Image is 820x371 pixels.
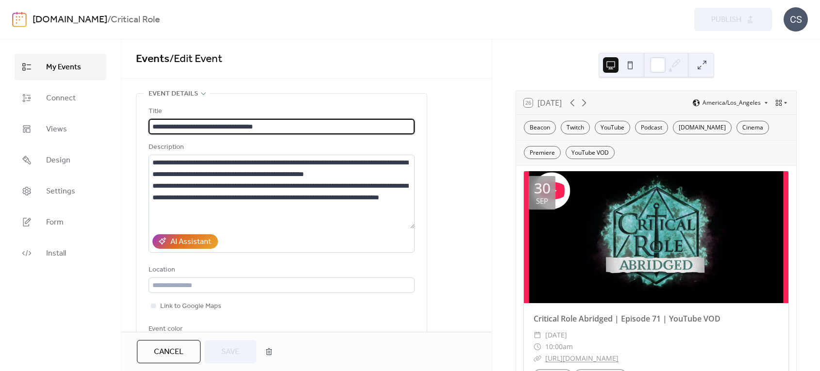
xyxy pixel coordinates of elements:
button: AI Assistant [152,234,218,249]
a: Connect [15,85,106,111]
div: ​ [534,329,541,341]
a: Install [15,240,106,266]
span: Install [46,248,66,259]
div: YouTube VOD [566,146,615,160]
span: 10:00am [545,341,573,353]
div: Podcast [635,121,668,134]
span: My Events [46,62,81,73]
div: CS [784,7,808,32]
span: Event details [149,88,198,100]
span: Cancel [154,346,184,358]
a: [URL][DOMAIN_NAME] [545,354,619,363]
span: [DATE] [545,329,567,341]
img: logo [12,12,27,27]
a: Form [15,209,106,235]
a: Design [15,147,106,173]
div: [DOMAIN_NAME] [673,121,732,134]
span: Connect [46,93,76,104]
span: Views [46,124,67,135]
div: Description [149,142,413,153]
div: Sep [536,197,548,205]
div: ​ [534,353,541,364]
b: Critical Role [111,11,160,29]
span: Settings [46,186,75,197]
div: AI Assistant [170,236,211,248]
span: Link to Google Maps [160,301,221,312]
button: Cancel [137,340,201,363]
div: Beacon [524,121,556,134]
span: America/Los_Angeles [703,100,761,106]
span: Design [46,155,70,166]
a: Views [15,116,106,142]
div: 30 [534,181,551,195]
div: Premiere [524,146,561,160]
div: Event color [149,323,226,335]
div: ​ [534,341,541,353]
b: / [107,11,111,29]
div: Twitch [561,121,590,134]
span: Form [46,217,64,228]
span: / Edit Event [169,48,222,70]
a: Settings [15,178,106,204]
a: Critical Role Abridged | Episode 71 | YouTube VOD [534,313,720,324]
div: Title [149,106,413,117]
div: Cinema [736,121,769,134]
div: YouTube [595,121,630,134]
a: Events [136,48,169,70]
a: My Events [15,54,106,80]
a: [DOMAIN_NAME] [33,11,107,29]
div: Location [149,264,413,276]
